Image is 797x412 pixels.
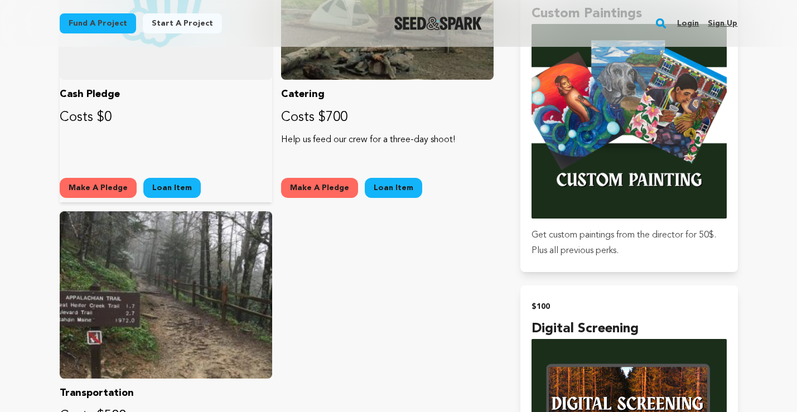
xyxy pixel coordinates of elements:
img: incentive [532,24,726,219]
a: Loan Item [365,178,422,198]
a: Login [677,14,699,32]
h2: $100 [532,299,726,314]
h4: Digital Screening [532,319,726,339]
p: Cash Pledge [60,86,272,102]
button: Make A Pledge [281,178,358,198]
a: Fund a project [60,13,136,33]
a: Seed&Spark Homepage [394,17,482,30]
p: Transportation [60,385,272,401]
button: Make A Pledge [60,178,137,198]
a: Start a project [143,13,222,33]
p: Costs $700 [281,109,494,127]
p: Get custom paintings from the director for 50$. Plus all previous perks. [532,227,726,259]
p: Help us feed our crew for a three-day shoot! [281,133,494,147]
p: Costs $0 [60,109,272,127]
img: Seed&Spark Logo Dark Mode [394,17,482,30]
p: Catering [281,86,494,102]
a: Sign up [708,14,737,32]
a: Loan Item [143,178,201,198]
